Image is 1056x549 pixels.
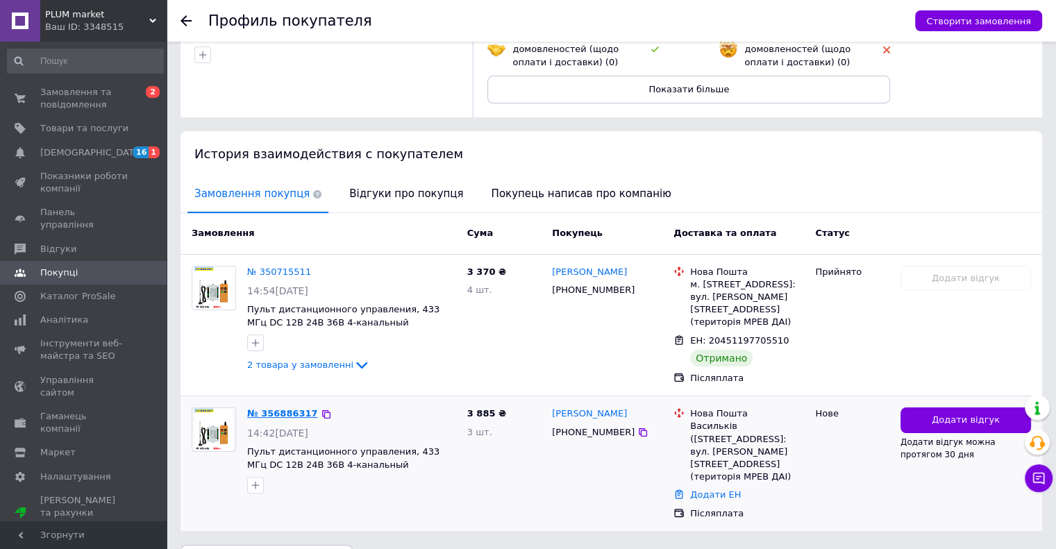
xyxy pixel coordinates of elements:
span: Гаманець компанії [40,410,128,435]
a: Фото товару [192,407,236,452]
a: 2 товара у замовленні [247,360,370,370]
button: Показати більше [487,76,890,103]
span: 1 [149,146,160,158]
div: м. [STREET_ADDRESS]: вул. [PERSON_NAME][STREET_ADDRESS] (територія МРЕВ ДАІ) [690,278,804,329]
span: Cума [467,228,493,238]
span: Покупець написав про компанію [485,176,678,212]
span: ЕН: 20451197705510 [690,335,789,346]
span: 14:54[DATE] [247,285,308,296]
div: Післяплата [690,372,804,385]
button: Додати відгук [900,407,1031,433]
span: [DEMOGRAPHIC_DATA] [40,146,143,159]
div: [PHONE_NUMBER] [549,281,637,299]
span: Створити замовлення [926,16,1031,26]
input: Пошук [7,49,164,74]
span: 3 885 ₴ [467,408,506,419]
a: Пульт дистанционного управления, 433 МГц DC 12В 24В 36В 4-канальный [247,304,439,328]
img: rating-tag-type [883,47,890,53]
div: Прийнято [815,266,889,278]
span: Замовлення та повідомлення [40,86,128,111]
div: Ваш ID: 3348515 [45,21,167,33]
a: Фото товару [192,266,236,310]
span: Налаштування [40,471,111,483]
span: Додати відгук можна протягом 30 дня [900,437,996,459]
div: Отримано [690,350,753,366]
span: Доставка та оплата [673,228,776,238]
span: 16 [133,146,149,158]
span: Замовлення покупця [187,176,328,212]
span: Покупець [552,228,603,238]
div: Повернутися назад [181,15,192,26]
span: [PERSON_NAME] та рахунки [40,494,128,532]
img: emoji [487,40,505,58]
span: Каталог ProSale [40,290,115,303]
div: Нова Пошта [690,266,804,278]
span: Маркет [40,446,76,459]
span: 3 370 ₴ [467,267,506,277]
span: 4 шт. [467,285,492,295]
span: Відгуки [40,243,76,255]
span: Товари та послуги [40,122,128,135]
div: Васильків ([STREET_ADDRESS]: вул. [PERSON_NAME][STREET_ADDRESS] (територія МРЕВ ДАІ) [690,420,804,483]
a: Додати ЕН [690,489,741,500]
img: rating-tag-type [651,47,659,53]
span: Управління сайтом [40,374,128,399]
a: [PERSON_NAME] [552,407,627,421]
a: № 356886317 [247,408,318,419]
span: 2 товара у замовленні [247,360,353,370]
span: Статус [815,228,850,238]
span: 3 шт. [467,427,492,437]
span: 14:42[DATE] [247,428,308,439]
span: Не дотримується домовленостей (щодо оплати і доставки) (0) [744,31,850,67]
span: Показати більше [648,84,729,94]
span: PLUM market [45,8,149,21]
span: Покупці [40,267,78,279]
button: Чат з покупцем [1025,464,1053,492]
h1: Профиль покупателя [208,12,372,29]
a: Пульт дистанционного управления, 433 МГц DC 12В 24В 36В 4-канальный [247,446,439,470]
span: Відгуки про покупця [342,176,470,212]
img: emoji [719,40,737,58]
span: Дотримується домовленостей (щодо оплати і доставки) (0) [512,31,619,67]
div: Післяплата [690,507,804,520]
span: Інструменти веб-майстра та SEO [40,337,128,362]
img: Фото товару [194,408,233,451]
a: № 350715511 [247,267,311,277]
button: Створити замовлення [915,10,1042,31]
div: Prom топ [40,519,128,532]
span: Додати відгук [932,414,1000,427]
span: История взаимодействия с покупателем [194,146,463,161]
span: Замовлення [192,228,254,238]
div: Нове [815,407,889,420]
span: Аналітика [40,314,88,326]
span: Панель управління [40,206,128,231]
span: Показники роботи компанії [40,170,128,195]
a: [PERSON_NAME] [552,266,627,279]
span: 2 [146,86,160,98]
div: [PHONE_NUMBER] [549,423,637,441]
div: Нова Пошта [690,407,804,420]
img: Фото товару [194,267,233,310]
